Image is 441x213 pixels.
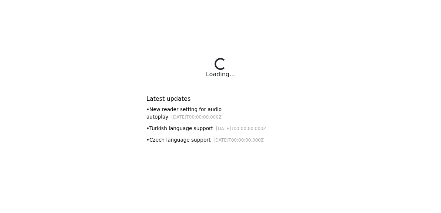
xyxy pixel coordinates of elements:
h6: Latest updates [146,95,295,102]
div: • Turkish language support [146,125,295,132]
div: Loading... [206,70,235,79]
small: [DATE]T00:00:00.000Z [171,114,222,120]
small: [DATE]T00:00:00.000Z [213,138,264,143]
small: [DATE]T00:00:00.000Z [216,126,266,131]
div: • Czech language support [146,136,295,144]
div: • New reader setting for audio autoplay [146,106,295,121]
